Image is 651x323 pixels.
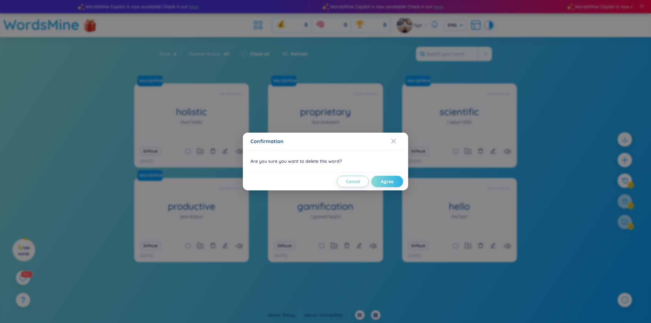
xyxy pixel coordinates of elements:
[346,178,360,185] span: Cancel
[381,178,394,185] span: Agree
[371,176,403,187] button: Agree
[250,138,401,145] div: Confirmation
[337,176,369,187] button: Cancel
[243,150,408,172] div: Are you sure you want to delete this word?
[391,133,408,150] button: Close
